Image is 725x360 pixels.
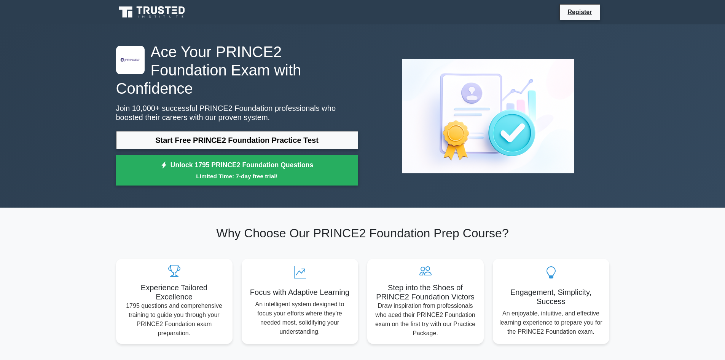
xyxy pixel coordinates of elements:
[373,301,478,338] p: Draw inspiration from professionals who aced their PRINCE2 Foundation exam on the first try with ...
[116,131,358,149] a: Start Free PRINCE2 Foundation Practice Test
[116,226,609,240] h2: Why Choose Our PRINCE2 Foundation Prep Course?
[116,43,358,98] h1: Ace Your PRINCE2 Foundation Exam with Confidence
[248,288,352,297] h5: Focus with Adaptive Learning
[499,309,603,336] p: An enjoyable, intuitive, and effective learning experience to prepare you for the PRINCE2 Foundat...
[248,300,352,336] p: An intelligent system designed to focus your efforts where they're needed most, solidifying your ...
[122,283,226,301] h5: Experience Tailored Excellence
[396,53,580,179] img: PRINCE2 Foundation Preview
[499,288,603,306] h5: Engagement, Simplicity, Success
[563,7,596,17] a: Register
[126,172,349,181] small: Limited Time: 7-day free trial!
[122,301,226,338] p: 1795 questions and comprehensive training to guide you through your PRINCE2 Foundation exam prepa...
[373,283,478,301] h5: Step into the Shoes of PRINCE2 Foundation Victors
[116,155,358,186] a: Unlock 1795 PRINCE2 Foundation QuestionsLimited Time: 7-day free trial!
[116,104,358,122] p: Join 10,000+ successful PRINCE2 Foundation professionals who boosted their careers with our prove...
